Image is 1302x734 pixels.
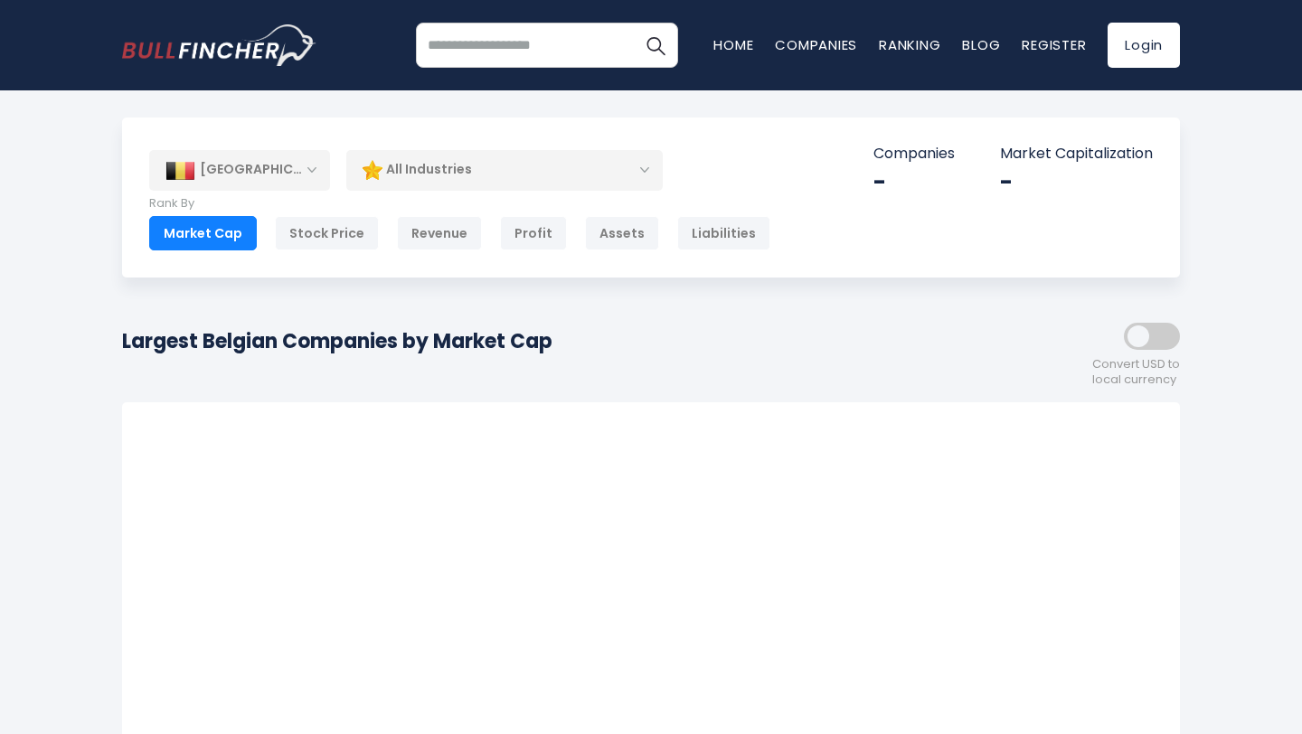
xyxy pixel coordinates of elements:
[397,216,482,250] div: Revenue
[873,145,955,164] p: Companies
[585,216,659,250] div: Assets
[1092,357,1180,388] span: Convert USD to local currency
[713,35,753,54] a: Home
[346,149,663,191] div: All Industries
[677,216,770,250] div: Liabilities
[1000,145,1153,164] p: Market Capitalization
[775,35,857,54] a: Companies
[962,35,1000,54] a: Blog
[1022,35,1086,54] a: Register
[149,150,330,190] div: [GEOGRAPHIC_DATA]
[122,24,316,66] img: bullfincher logo
[633,23,678,68] button: Search
[879,35,940,54] a: Ranking
[122,326,552,356] h1: Largest Belgian Companies by Market Cap
[1108,23,1180,68] a: Login
[122,24,316,66] a: Go to homepage
[149,216,257,250] div: Market Cap
[1000,168,1153,196] div: -
[500,216,567,250] div: Profit
[275,216,379,250] div: Stock Price
[873,168,955,196] div: -
[149,196,770,212] p: Rank By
